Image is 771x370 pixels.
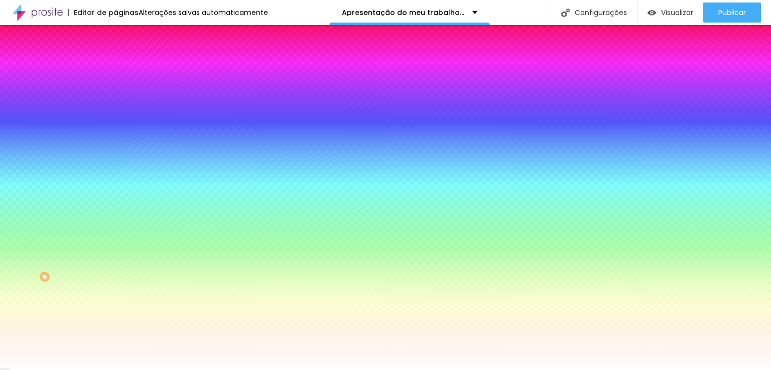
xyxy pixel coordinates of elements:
[561,9,570,17] img: Ícone
[342,8,512,18] font: Apresentação do meu trabalho no Instagram
[648,9,656,17] img: view-1.svg
[74,8,139,18] font: Editor de páginas
[661,8,693,18] font: Visualizar
[703,3,761,23] button: Publicar
[718,8,746,18] font: Publicar
[139,8,268,18] font: Alterações salvas automaticamente
[637,3,703,23] button: Visualizar
[575,8,627,18] font: Configurações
